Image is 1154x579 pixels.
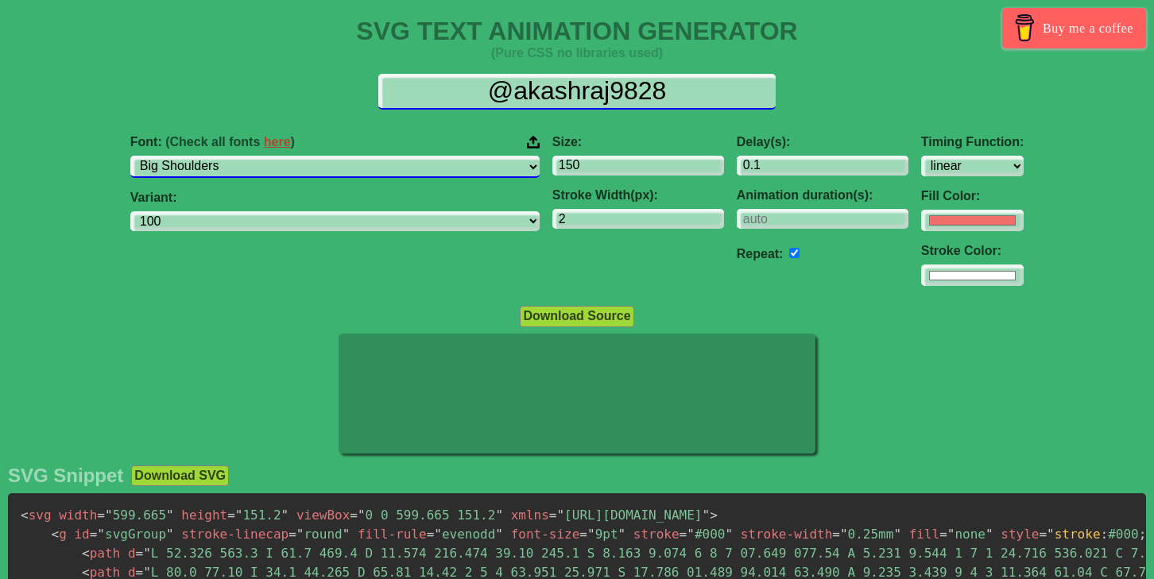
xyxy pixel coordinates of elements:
input: 2px [552,209,724,229]
span: #000 [680,527,733,542]
span: = [832,527,840,542]
label: Variant: [130,191,540,205]
span: 9pt [579,527,625,542]
span: = [288,527,296,542]
span: =" [1039,527,1054,542]
span: fill [909,527,940,542]
span: = [939,527,947,542]
span: font-size [511,527,580,542]
img: Buy me a coffee [1011,14,1039,41]
span: svgGroup [90,527,174,542]
input: 100 [552,156,724,176]
span: " [893,527,901,542]
span: " [840,527,848,542]
span: ; [1139,527,1147,542]
span: = [97,508,105,523]
span: " [105,508,113,523]
span: 0 0 599.665 151.2 [350,508,503,523]
span: stroke [633,527,680,542]
input: 0.1s [737,156,908,176]
label: Animation duration(s): [737,188,908,203]
span: " [986,527,993,542]
label: Delay(s): [737,135,908,149]
span: " [296,527,304,542]
label: Timing Function: [921,135,1024,149]
label: Stroke Width(px): [552,188,724,203]
span: " [495,527,503,542]
span: (Check all fonts ) [165,135,295,149]
span: [URL][DOMAIN_NAME] [549,508,710,523]
a: Buy me a coffee [1002,8,1146,48]
span: 0.25mm [832,527,901,542]
span: = [136,546,144,561]
input: Input Text Here [378,74,776,110]
label: Stroke Color: [921,244,1024,258]
button: Download SVG [131,465,229,486]
span: Font: [130,135,295,149]
span: fill-rule [358,527,427,542]
span: stroke [1055,527,1101,542]
a: here [264,135,291,149]
span: 599.665 [97,508,173,523]
span: " [618,527,626,542]
span: none [939,527,993,542]
span: stroke-width [741,527,833,542]
input: auto [789,248,800,258]
span: " [687,527,695,542]
span: " [235,508,243,523]
span: = [350,508,358,523]
h2: SVG Snippet [8,465,123,487]
span: " [281,508,289,523]
span: " [358,508,366,523]
span: g [52,527,67,542]
label: Size: [552,135,724,149]
span: > [710,508,718,523]
button: Download Source [520,306,633,326]
span: svg [21,508,52,523]
span: " [97,527,105,542]
span: < [52,527,60,542]
input: auto [737,209,908,229]
label: Repeat: [737,247,784,261]
span: evenodd [427,527,503,542]
span: = [549,508,557,523]
span: " [556,508,564,523]
span: id [74,527,89,542]
span: " [947,527,955,542]
span: height [181,508,227,523]
span: xmlns [511,508,549,523]
span: " [495,508,503,523]
span: stroke-linecap [181,527,288,542]
span: " [703,508,711,523]
span: = [680,527,687,542]
img: Upload your font [527,135,540,149]
span: = [90,527,98,542]
span: d [128,546,136,561]
span: 151.2 [227,508,288,523]
span: " [166,527,174,542]
span: < [21,508,29,523]
span: = [579,527,587,542]
span: < [82,546,90,561]
span: viewBox [296,508,350,523]
span: " [166,508,174,523]
span: " [343,527,350,542]
span: " [143,546,151,561]
span: path [82,546,120,561]
span: style [1001,527,1039,542]
span: width [59,508,97,523]
span: : [1101,527,1109,542]
span: " [725,527,733,542]
span: = [227,508,235,523]
span: round [288,527,350,542]
span: " [587,527,595,542]
span: Buy me a coffee [1043,14,1133,42]
span: = [427,527,435,542]
label: Fill Color: [921,189,1024,203]
span: " [434,527,442,542]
